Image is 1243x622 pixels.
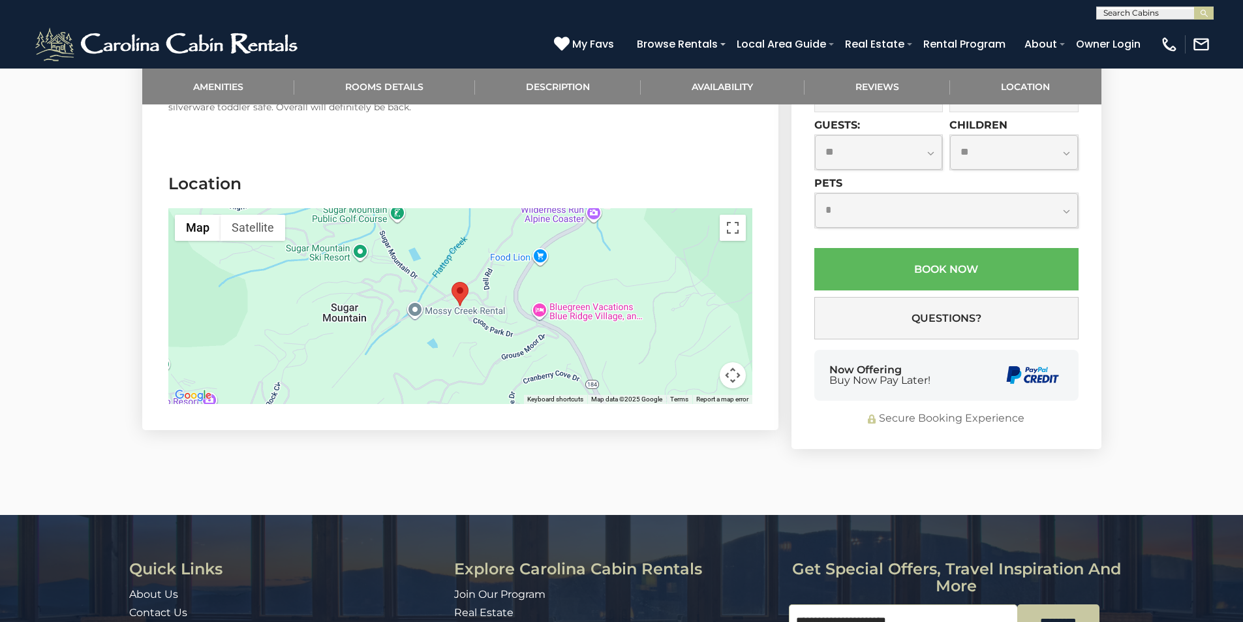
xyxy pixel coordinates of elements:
[814,298,1079,340] button: Questions?
[33,25,303,64] img: White-1-2.png
[630,33,724,55] a: Browse Rentals
[696,396,748,403] a: Report a map error
[720,362,746,388] button: Map camera controls
[1192,35,1210,54] img: mail-regular-white.png
[294,69,475,104] a: Rooms Details
[591,396,662,403] span: Map data ©2025 Google
[142,69,295,104] a: Amenities
[641,69,805,104] a: Availability
[805,69,951,104] a: Reviews
[789,561,1124,595] h3: Get special offers, travel inspiration and more
[1018,33,1064,55] a: About
[475,69,641,104] a: Description
[1069,33,1147,55] a: Owner Login
[838,33,911,55] a: Real Estate
[572,36,614,52] span: My Favs
[452,282,468,306] div: Sweet Dreams Are Made Of Skis
[129,561,444,578] h3: Quick Links
[814,178,842,190] label: Pets
[950,69,1101,104] a: Location
[175,215,221,241] button: Show street map
[720,215,746,241] button: Toggle fullscreen view
[129,588,178,600] a: About Us
[129,606,187,619] a: Contact Us
[670,396,688,403] a: Terms
[527,395,583,404] button: Keyboard shortcuts
[814,249,1079,291] button: Book Now
[172,387,215,404] a: Open this area in Google Maps (opens a new window)
[949,119,1007,132] label: Children
[814,119,860,132] label: Guests:
[917,33,1012,55] a: Rental Program
[454,606,514,619] a: Real Estate
[829,365,930,386] div: Now Offering
[168,172,752,195] h3: Location
[554,36,617,53] a: My Favs
[730,33,833,55] a: Local Area Guide
[172,387,215,404] img: Google
[814,412,1079,427] div: Secure Booking Experience
[1160,35,1178,54] img: phone-regular-white.png
[454,588,545,600] a: Join Our Program
[829,375,930,386] span: Buy Now Pay Later!
[454,561,779,578] h3: Explore Carolina Cabin Rentals
[221,215,285,241] button: Show satellite imagery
